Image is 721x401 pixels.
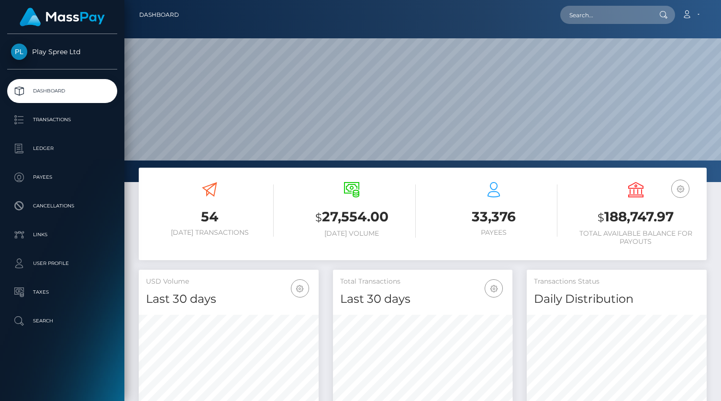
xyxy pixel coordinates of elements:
[7,108,117,132] a: Transactions
[7,280,117,304] a: Taxes
[572,229,699,246] h6: Total Available Balance for Payouts
[11,285,113,299] p: Taxes
[288,207,416,227] h3: 27,554.00
[146,229,274,237] h6: [DATE] Transactions
[598,211,604,224] small: $
[7,137,117,160] a: Ledger
[139,5,179,25] a: Dashboard
[146,207,274,226] h3: 54
[534,291,699,308] h4: Daily Distribution
[7,165,117,189] a: Payees
[430,229,558,237] h6: Payees
[11,141,113,156] p: Ledger
[11,113,113,127] p: Transactions
[11,84,113,98] p: Dashboard
[430,207,558,226] h3: 33,376
[560,6,650,24] input: Search...
[7,309,117,333] a: Search
[534,277,699,286] h5: Transactions Status
[315,211,322,224] small: $
[11,314,113,328] p: Search
[11,228,113,242] p: Links
[7,252,117,275] a: User Profile
[11,44,27,60] img: Play Spree Ltd
[11,256,113,271] p: User Profile
[20,8,105,26] img: MassPay Logo
[146,277,311,286] h5: USD Volume
[7,194,117,218] a: Cancellations
[572,207,699,227] h3: 188,747.97
[7,47,117,56] span: Play Spree Ltd
[7,79,117,103] a: Dashboard
[11,199,113,213] p: Cancellations
[7,223,117,247] a: Links
[146,291,311,308] h4: Last 30 days
[288,229,416,238] h6: [DATE] Volume
[340,291,506,308] h4: Last 30 days
[340,277,506,286] h5: Total Transactions
[11,170,113,184] p: Payees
